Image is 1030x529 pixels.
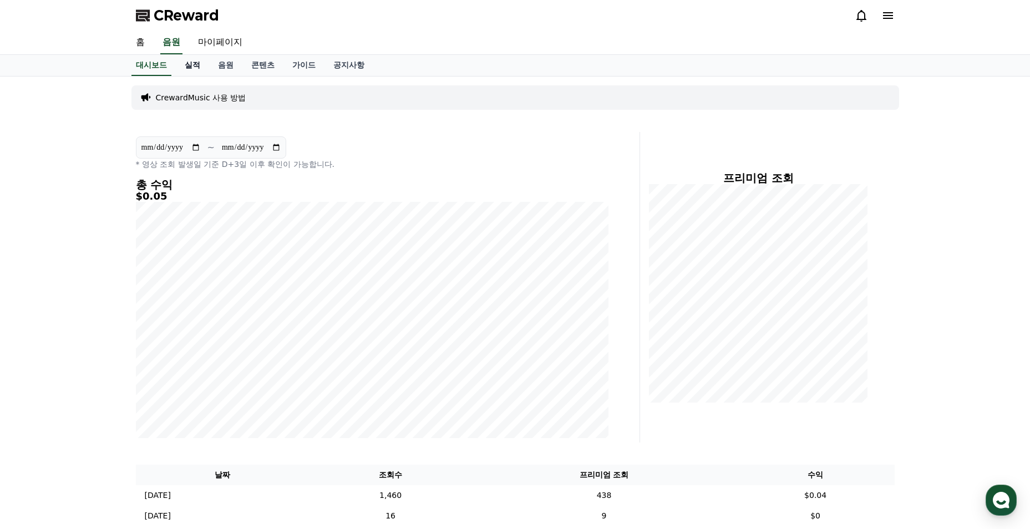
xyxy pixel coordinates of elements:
[309,465,471,485] th: 조회수
[136,465,309,485] th: 날짜
[102,369,115,378] span: 대화
[127,31,154,54] a: 홈
[324,55,373,76] a: 공지사항
[136,7,219,24] a: CReward
[309,485,471,506] td: 1,460
[143,352,213,379] a: 설정
[145,510,171,522] p: [DATE]
[471,506,736,526] td: 9
[171,368,185,377] span: 설정
[156,92,246,103] a: CrewardMusic 사용 방법
[471,465,736,485] th: 프리미엄 조회
[207,141,215,154] p: ~
[242,55,283,76] a: 콘텐츠
[176,55,209,76] a: 실적
[145,490,171,501] p: [DATE]
[737,506,895,526] td: $0
[309,506,471,526] td: 16
[3,352,73,379] a: 홈
[73,352,143,379] a: 대화
[160,31,182,54] a: 음원
[154,7,219,24] span: CReward
[136,179,608,191] h4: 총 수익
[737,465,895,485] th: 수익
[35,368,42,377] span: 홈
[136,159,608,170] p: * 영상 조회 발생일 기준 D+3일 이후 확인이 가능합니다.
[737,485,895,506] td: $0.04
[209,55,242,76] a: 음원
[189,31,251,54] a: 마이페이지
[283,55,324,76] a: 가이드
[131,55,171,76] a: 대시보드
[471,485,736,506] td: 438
[136,191,608,202] h5: $0.05
[649,172,868,184] h4: 프리미엄 조회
